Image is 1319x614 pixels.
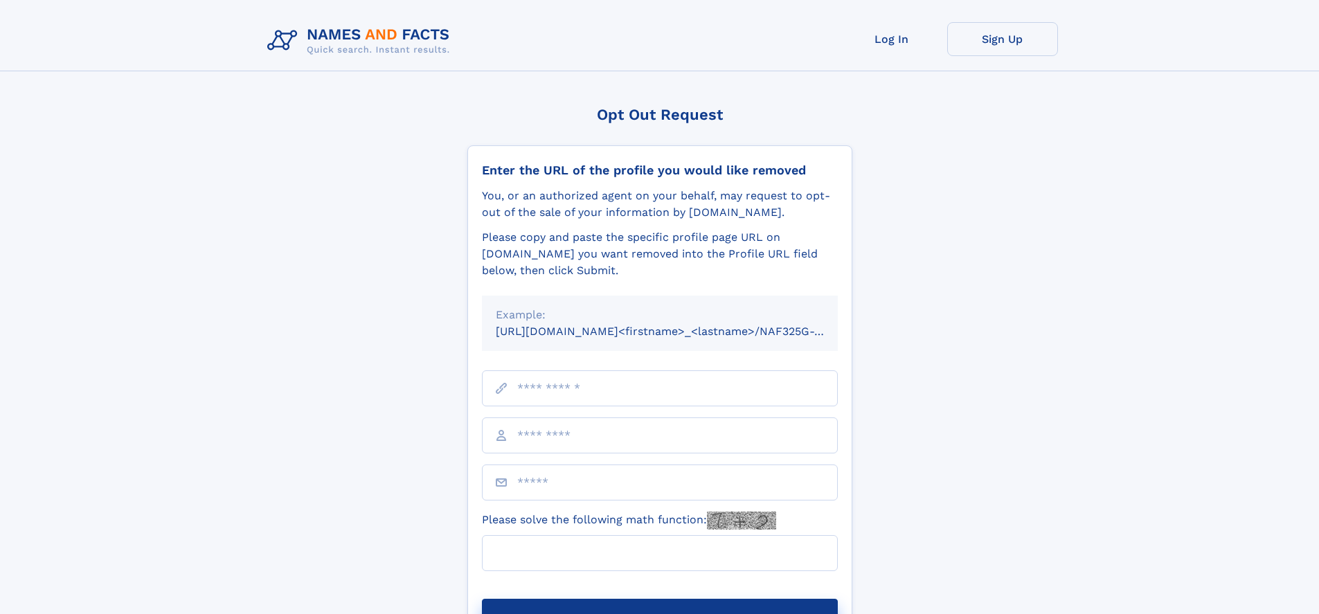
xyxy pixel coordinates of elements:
[482,512,776,530] label: Please solve the following math function:
[467,106,852,123] div: Opt Out Request
[262,22,461,60] img: Logo Names and Facts
[482,188,838,221] div: You, or an authorized agent on your behalf, may request to opt-out of the sale of your informatio...
[836,22,947,56] a: Log In
[947,22,1058,56] a: Sign Up
[482,229,838,279] div: Please copy and paste the specific profile page URL on [DOMAIN_NAME] you want removed into the Pr...
[482,163,838,178] div: Enter the URL of the profile you would like removed
[496,307,824,323] div: Example:
[496,325,864,338] small: [URL][DOMAIN_NAME]<firstname>_<lastname>/NAF325G-xxxxxxxx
